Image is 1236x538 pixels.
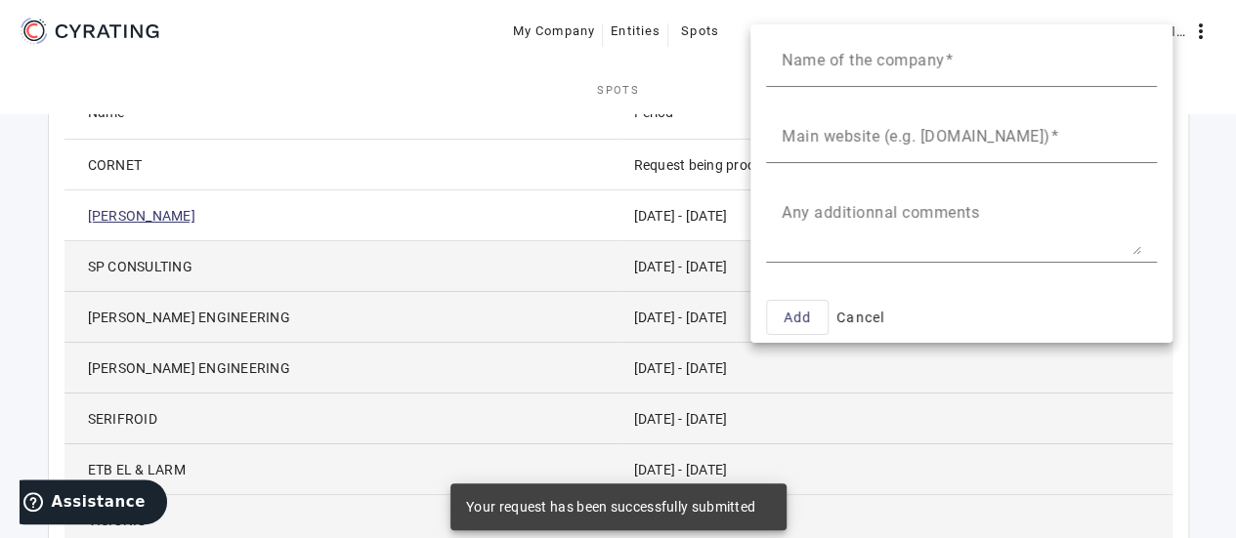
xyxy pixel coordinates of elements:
button: Cancel [829,300,893,335]
span: Cancel [836,306,885,329]
mat-label: Main website (e.g. [DOMAIN_NAME]) [782,127,1050,145]
mat-label: Name of the company [782,51,945,69]
button: Add [766,300,829,335]
mat-label: Any additionnal comments [782,203,979,222]
span: Add [783,306,811,329]
iframe: Ouvre un widget dans lequel vous pouvez trouver plus d’informations [20,479,167,528]
div: Your request has been successfully submitted [450,483,779,530]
